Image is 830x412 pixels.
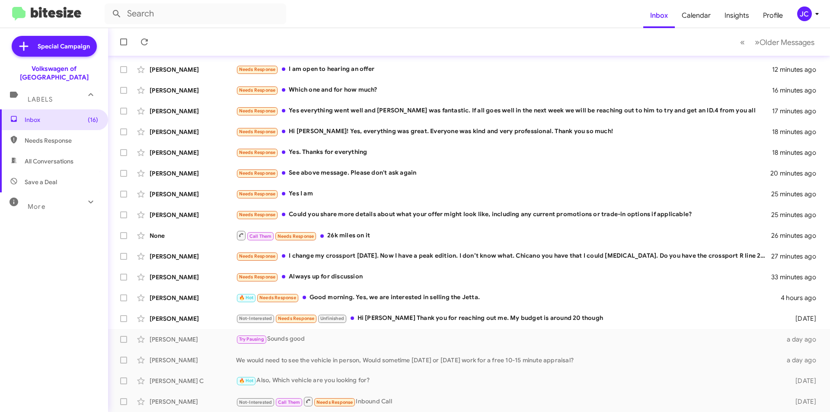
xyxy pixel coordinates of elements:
[320,316,344,321] span: Unfinished
[150,377,236,385] div: [PERSON_NAME] C
[105,3,286,24] input: Search
[239,67,276,72] span: Needs Response
[38,42,90,51] span: Special Campaign
[236,334,782,344] div: Sounds good
[735,33,750,51] button: Previous
[25,136,98,145] span: Needs Response
[278,233,314,239] span: Needs Response
[236,251,771,261] div: I change my crossport [DATE]. Now I have a peak edition. I don’t know what. Chicano you have that...
[782,314,823,323] div: [DATE]
[239,150,276,155] span: Needs Response
[771,211,823,219] div: 25 minutes ago
[782,397,823,406] div: [DATE]
[236,272,771,282] div: Always up for discussion
[316,399,353,405] span: Needs Response
[150,190,236,198] div: [PERSON_NAME]
[772,148,823,157] div: 18 minutes ago
[150,169,236,178] div: [PERSON_NAME]
[755,37,760,48] span: »
[28,96,53,103] span: Labels
[236,147,772,157] div: Yes. Thanks for everything
[150,148,236,157] div: [PERSON_NAME]
[88,115,98,124] span: (16)
[782,335,823,344] div: a day ago
[771,252,823,261] div: 27 minutes ago
[771,231,823,240] div: 26 minutes ago
[772,65,823,74] div: 12 minutes ago
[790,6,820,21] button: JC
[239,316,272,321] span: Not-Interested
[782,377,823,385] div: [DATE]
[25,157,73,166] span: All Conversations
[675,3,718,28] a: Calendar
[150,273,236,281] div: [PERSON_NAME]
[236,85,772,95] div: Which one and for how much?
[782,356,823,364] div: a day ago
[771,273,823,281] div: 33 minutes ago
[236,293,781,303] div: Good morning. Yes, we are interested in selling the Jetta.
[239,108,276,114] span: Needs Response
[236,356,782,364] div: We would need to see the vehicle in person, Would sometime [DATE] or [DATE] work for a free 10-15...
[771,190,823,198] div: 25 minutes ago
[236,189,771,199] div: Yes I am
[249,233,272,239] span: Call Them
[239,129,276,134] span: Needs Response
[239,336,264,342] span: Try Pausing
[236,106,772,116] div: Yes everything went well and [PERSON_NAME] was fantastic. If all goes well in the next week we wi...
[772,86,823,95] div: 16 minutes ago
[150,128,236,136] div: [PERSON_NAME]
[25,178,57,186] span: Save a Deal
[236,396,782,407] div: Inbound Call
[239,212,276,217] span: Needs Response
[236,230,771,241] div: 26k miles on it
[750,33,820,51] button: Next
[718,3,756,28] a: Insights
[760,38,814,47] span: Older Messages
[236,168,771,178] div: See above message. Please don't ask again
[239,191,276,197] span: Needs Response
[150,65,236,74] div: [PERSON_NAME]
[239,87,276,93] span: Needs Response
[239,295,254,300] span: 🔥 Hot
[239,378,254,383] span: 🔥 Hot
[150,252,236,261] div: [PERSON_NAME]
[772,107,823,115] div: 17 minutes ago
[28,203,45,211] span: More
[740,37,745,48] span: «
[239,253,276,259] span: Needs Response
[239,170,276,176] span: Needs Response
[150,86,236,95] div: [PERSON_NAME]
[239,399,272,405] span: Not-Interested
[150,294,236,302] div: [PERSON_NAME]
[236,313,782,323] div: Hi [PERSON_NAME] Thank you for reaching out me. My budget is around 20 though
[772,128,823,136] div: 18 minutes ago
[239,274,276,280] span: Needs Response
[797,6,812,21] div: JC
[25,115,98,124] span: Inbox
[150,211,236,219] div: [PERSON_NAME]
[150,397,236,406] div: [PERSON_NAME]
[236,127,772,137] div: Hi [PERSON_NAME]! Yes, everything was great. Everyone was kind and very professional. Thank you s...
[150,335,236,344] div: [PERSON_NAME]
[236,210,771,220] div: Could you share more details about what your offer might look like, including any current promoti...
[150,314,236,323] div: [PERSON_NAME]
[259,295,296,300] span: Needs Response
[236,64,772,74] div: I am open to hearing an offer
[771,169,823,178] div: 20 minutes ago
[236,376,782,386] div: Also, Which vehicle are you looking for?
[278,399,300,405] span: Call Them
[735,33,820,51] nav: Page navigation example
[150,356,236,364] div: [PERSON_NAME]
[781,294,823,302] div: 4 hours ago
[643,3,675,28] a: Inbox
[278,316,315,321] span: Needs Response
[756,3,790,28] a: Profile
[12,36,97,57] a: Special Campaign
[150,231,236,240] div: None
[150,107,236,115] div: [PERSON_NAME]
